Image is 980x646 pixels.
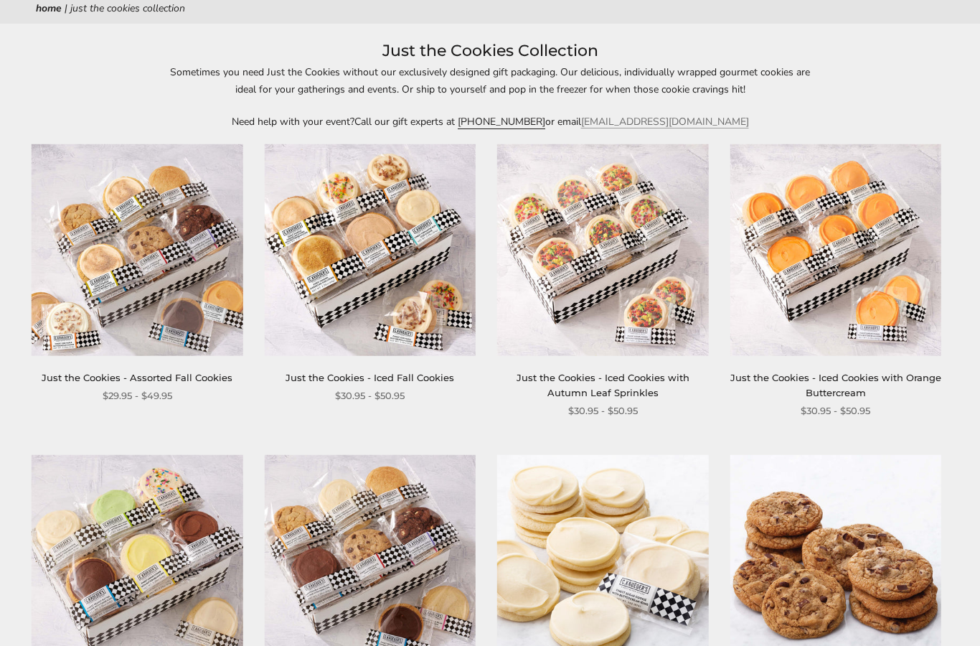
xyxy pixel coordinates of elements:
a: Just the Cookies - Assorted Fall Cookies [42,373,232,384]
a: Home [36,2,62,16]
p: Need help with your event? [160,114,820,131]
img: Just the Cookies - Assorted Fall Cookies [32,145,242,356]
h1: Just the Cookies Collection [57,39,923,65]
a: [EMAIL_ADDRESS][DOMAIN_NAME] [581,116,749,129]
span: Call our gift experts at or email [354,116,581,130]
span: Just the Cookies Collection [70,2,185,16]
img: Just the Cookies - Iced Cookies with Orange Buttercream [730,145,941,356]
span: $30.95 - $50.95 [801,404,870,419]
a: Just the Cookies - Iced Cookies with Autumn Leaf Sprinkles [517,373,689,399]
span: | [65,2,67,16]
iframe: Sign Up via Text for Offers [11,591,149,635]
span: $30.95 - $50.95 [568,404,638,419]
p: Sometimes you need Just the Cookies without our exclusively designed gift packaging. Our deliciou... [160,65,820,98]
a: Just the Cookies - Iced Fall Cookies [286,373,454,384]
img: Just the Cookies - Iced Cookies with Autumn Leaf Sprinkles [497,145,708,356]
span: $30.95 - $50.95 [335,389,405,404]
nav: breadcrumbs [36,1,944,17]
a: Just the Cookies - Iced Cookies with Orange Buttercream [730,373,941,399]
img: Just the Cookies - Iced Fall Cookies [265,145,476,356]
span: $29.95 - $49.95 [103,389,172,404]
